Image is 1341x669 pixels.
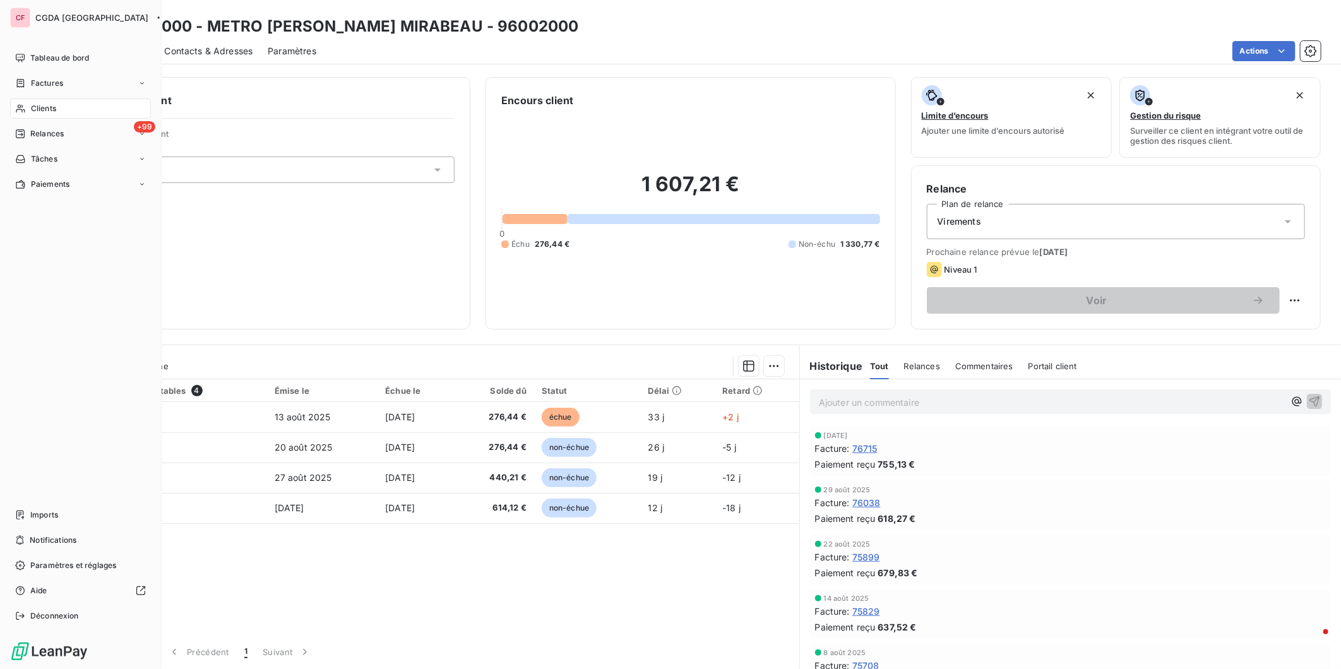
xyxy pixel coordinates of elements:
[878,566,918,579] span: 679,83 €
[824,649,866,656] span: 8 août 2025
[824,540,871,548] span: 22 août 2025
[30,585,47,596] span: Aide
[648,472,663,483] span: 19 j
[30,52,89,64] span: Tableau de bord
[815,566,876,579] span: Paiement reçu
[462,386,527,396] div: Solde dû
[462,411,527,423] span: 276,44 €
[878,620,917,634] span: 637,52 €
[1119,77,1321,158] button: Gestion du risqueSurveiller ce client en intégrant votre outil de gestion des risques client.
[102,129,455,146] span: Propriétés Client
[927,287,1280,314] button: Voir
[824,432,848,439] span: [DATE]
[255,639,319,665] button: Suivant
[385,411,415,422] span: [DATE]
[10,581,151,601] a: Aide
[501,93,573,108] h6: Encours client
[542,499,597,518] span: non-échue
[927,181,1305,196] h6: Relance
[722,472,741,483] span: -12 j
[111,15,579,38] h3: 96002000 - METRO [PERSON_NAME] MIRABEAU - 96002000
[799,239,835,250] span: Non-échu
[815,620,876,634] span: Paiement reçu
[911,77,1112,158] button: Limite d’encoursAjouter une limite d’encours autorisé
[852,550,880,564] span: 75899
[648,386,708,396] div: Délai
[722,502,741,513] span: -18 j
[542,408,580,427] span: échue
[462,502,527,514] span: 614,12 €
[942,295,1252,305] span: Voir
[648,442,665,453] span: 26 j
[134,121,155,133] span: +99
[275,386,371,396] div: Émise le
[237,639,255,665] button: 1
[870,361,889,371] span: Tout
[244,646,247,658] span: 1
[824,595,869,602] span: 14 août 2025
[542,386,633,396] div: Statut
[815,512,876,525] span: Paiement reçu
[1130,126,1310,146] span: Surveiller ce client en intégrant votre outil de gestion des risques client.
[648,502,663,513] span: 12 j
[10,8,30,28] div: CF
[922,110,989,121] span: Limite d’encours
[30,560,116,571] span: Paramètres et réglages
[922,126,1065,136] span: Ajouter une limite d’encours autorisé
[955,361,1013,371] span: Commentaires
[385,502,415,513] span: [DATE]
[385,442,415,453] span: [DATE]
[385,386,447,396] div: Échue le
[852,605,880,618] span: 75829
[275,442,333,453] span: 20 août 2025
[76,93,455,108] h6: Informations client
[191,385,203,396] span: 4
[722,411,739,422] span: +2 j
[35,13,148,23] span: CGDA [GEOGRAPHIC_DATA]
[1130,110,1201,121] span: Gestion du risque
[30,509,58,521] span: Imports
[815,442,850,455] span: Facture :
[945,264,977,275] span: Niveau 1
[542,468,597,487] span: non-échue
[878,458,915,471] span: 755,13 €
[499,228,504,239] span: 0
[31,179,69,190] span: Paiements
[815,496,850,509] span: Facture :
[462,441,527,454] span: 276,44 €
[30,535,76,546] span: Notifications
[852,496,881,509] span: 76038
[385,472,415,483] span: [DATE]
[164,45,253,57] span: Contacts & Adresses
[815,605,850,618] span: Facture :
[824,486,871,494] span: 29 août 2025
[878,512,916,525] span: 618,27 €
[904,361,940,371] span: Relances
[1040,247,1068,257] span: [DATE]
[160,639,237,665] button: Précédent
[462,471,527,484] span: 440,21 €
[107,385,259,396] div: Pièces comptables
[31,103,56,114] span: Clients
[815,550,850,564] span: Facture :
[275,411,331,422] span: 13 août 2025
[268,45,316,57] span: Paramètres
[722,442,736,453] span: -5 j
[275,472,332,483] span: 27 août 2025
[542,438,597,457] span: non-échue
[800,358,863,374] h6: Historique
[30,128,64,139] span: Relances
[648,411,665,422] span: 33 j
[815,458,876,471] span: Paiement reçu
[852,442,878,455] span: 76715
[275,502,304,513] span: [DATE]
[1298,626,1328,656] iframe: Intercom live chat
[927,247,1305,257] span: Prochaine relance prévue le
[535,239,569,250] span: 276,44 €
[840,239,880,250] span: 1 330,77 €
[1232,41,1296,61] button: Actions
[30,610,79,622] span: Déconnexion
[10,641,88,661] img: Logo LeanPay
[511,239,530,250] span: Échu
[501,172,879,210] h2: 1 607,21 €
